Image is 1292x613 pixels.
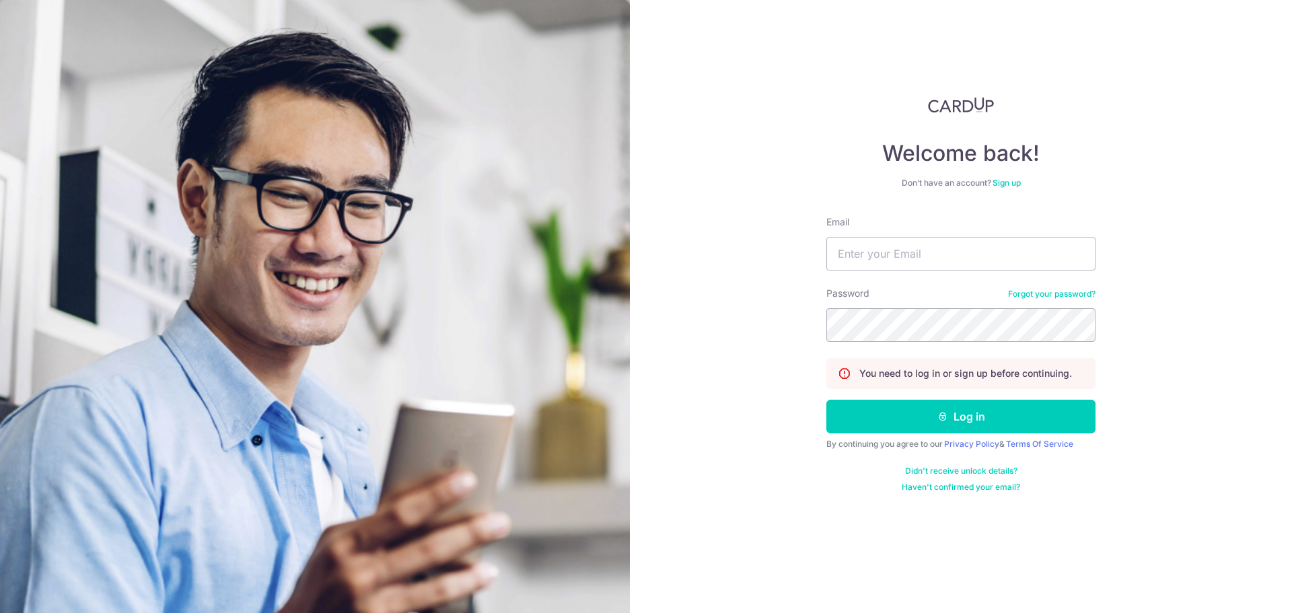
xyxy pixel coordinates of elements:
img: CardUp Logo [928,97,994,113]
div: By continuing you agree to our & [826,439,1096,449]
label: Password [826,287,869,300]
a: Sign up [993,178,1021,188]
a: Privacy Policy [944,439,999,449]
a: Forgot your password? [1008,289,1096,299]
a: Terms Of Service [1006,439,1073,449]
input: Enter your Email [826,237,1096,271]
label: Email [826,215,849,229]
h4: Welcome back! [826,140,1096,167]
button: Log in [826,400,1096,433]
a: Haven't confirmed your email? [902,482,1020,493]
div: Don’t have an account? [826,178,1096,188]
p: You need to log in or sign up before continuing. [859,367,1072,380]
a: Didn't receive unlock details? [905,466,1017,476]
